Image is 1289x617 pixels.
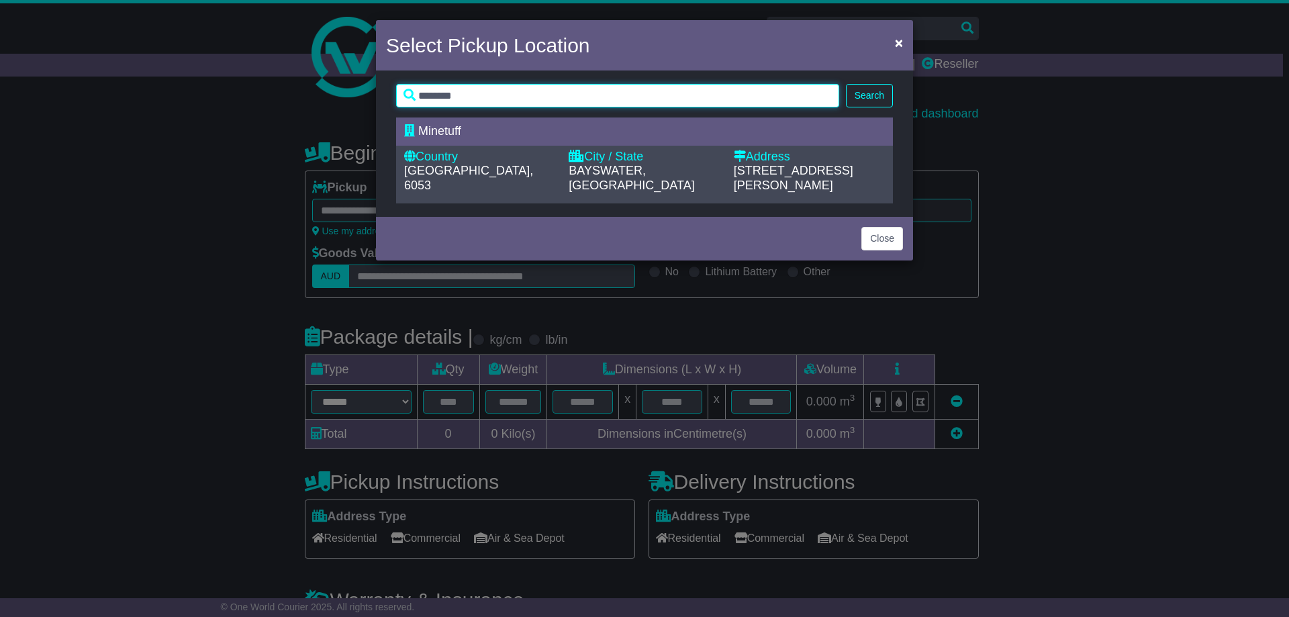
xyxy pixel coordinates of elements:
button: Close [861,227,903,250]
span: BAYSWATER, [GEOGRAPHIC_DATA] [569,164,694,192]
span: × [895,35,903,50]
div: City / State [569,150,720,164]
button: Close [888,29,910,56]
div: Address [734,150,885,164]
span: [STREET_ADDRESS][PERSON_NAME] [734,164,853,192]
h4: Select Pickup Location [386,30,590,60]
div: Country [404,150,555,164]
span: Minetuff [418,124,461,138]
span: [GEOGRAPHIC_DATA], 6053 [404,164,533,192]
button: Search [846,84,893,107]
